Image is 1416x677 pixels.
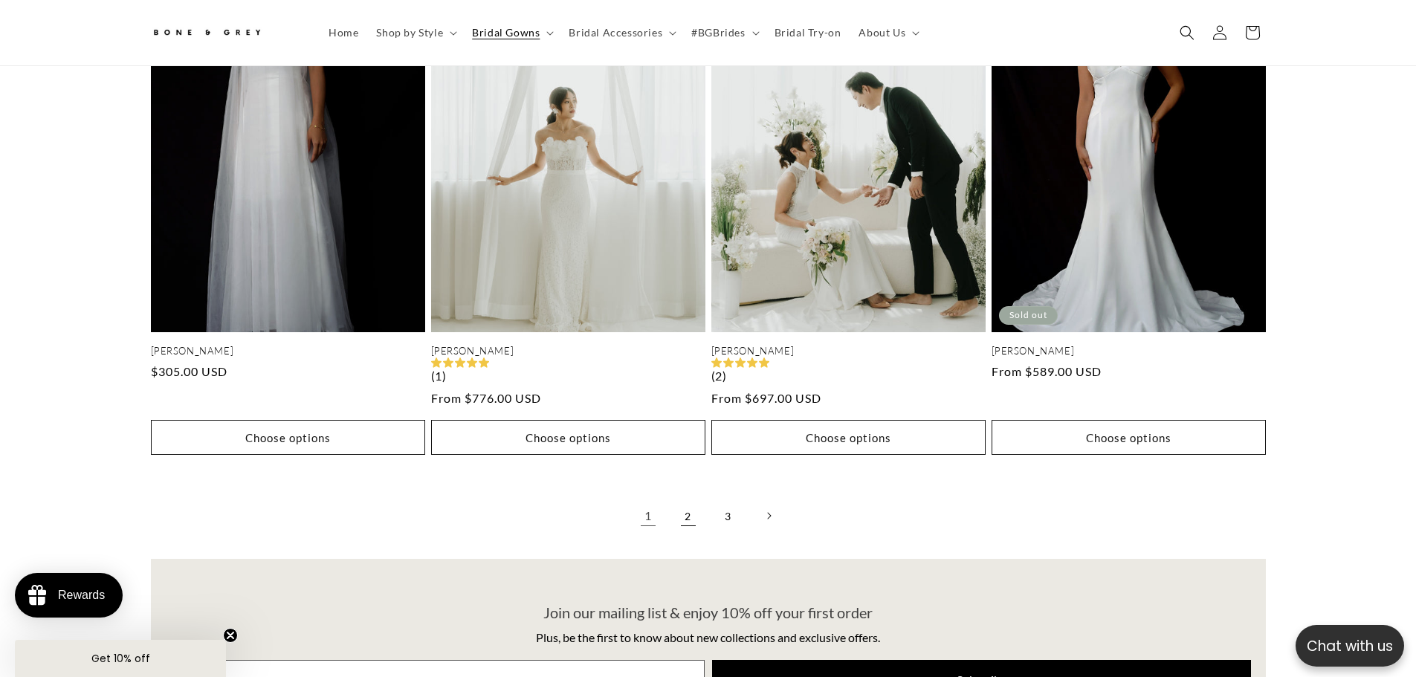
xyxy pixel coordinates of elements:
[320,17,367,48] a: Home
[775,26,841,39] span: Bridal Try-on
[1296,635,1404,657] p: Chat with us
[632,499,665,532] a: Page 1
[91,651,150,666] span: Get 10% off
[376,26,443,39] span: Shop by Style
[569,26,662,39] span: Bridal Accessories
[672,499,705,532] a: Page 2
[752,499,785,532] a: Next page
[463,17,560,48] summary: Bridal Gowns
[472,26,540,39] span: Bridal Gowns
[691,26,745,39] span: #BGBrides
[15,640,226,677] div: Get 10% offClose teaser
[992,345,1266,357] a: [PERSON_NAME]
[859,26,905,39] span: About Us
[431,420,705,455] button: Choose options
[766,17,850,48] a: Bridal Try-on
[223,628,238,643] button: Close teaser
[367,17,463,48] summary: Shop by Style
[151,21,262,45] img: Bone and Grey Bridal
[151,345,425,357] a: [PERSON_NAME]
[536,630,880,644] span: Plus, be the first to know about new collections and exclusive offers.
[711,420,986,455] button: Choose options
[1296,625,1404,667] button: Open chatbox
[58,589,105,602] div: Rewards
[151,499,1266,532] nav: Pagination
[543,603,873,621] span: Join our mailing list & enjoy 10% off your first order
[712,499,745,532] a: Page 3
[151,420,425,455] button: Choose options
[1171,16,1203,49] summary: Search
[560,17,682,48] summary: Bridal Accessories
[992,420,1266,455] button: Choose options
[850,17,925,48] summary: About Us
[329,26,358,39] span: Home
[682,17,765,48] summary: #BGBrides
[711,345,986,357] a: [PERSON_NAME]
[431,345,705,357] a: [PERSON_NAME]
[145,15,305,51] a: Bone and Grey Bridal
